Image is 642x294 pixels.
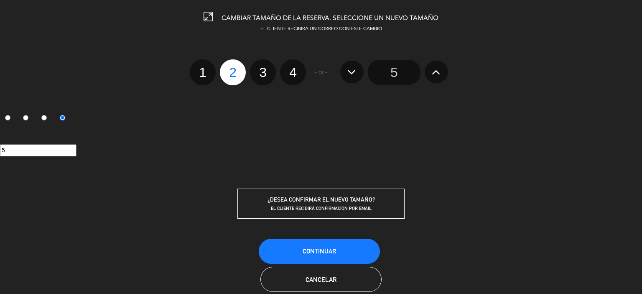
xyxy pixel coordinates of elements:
[267,196,375,203] span: ¿DESEA CONFIRMAR EL NUEVO TAMAÑO?
[259,239,380,264] button: Continuar
[41,115,47,120] input: 3
[280,59,306,85] label: 4
[60,115,65,120] input: 4
[306,276,336,283] span: Cancelar
[260,27,382,31] span: EL CLIENTE RECIBIRÁ UN CORREO CON ESTE CAMBIO
[55,112,73,126] label: 4
[18,112,37,126] label: 2
[37,112,55,126] label: 3
[250,59,276,85] label: 3
[222,15,438,22] span: CAMBIAR TAMAÑO DE LA RESERVA. SELECCIONE UN NUEVO TAMAÑO
[271,205,372,211] span: EL CLIENTE RECIBIRÁ CONFIRMACIÓN POR EMAIL
[5,115,10,120] input: 1
[23,115,28,120] input: 2
[220,59,246,85] label: 2
[260,267,382,292] button: Cancelar
[190,59,216,85] label: 1
[315,68,327,77] span: - or -
[303,248,336,255] span: Continuar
